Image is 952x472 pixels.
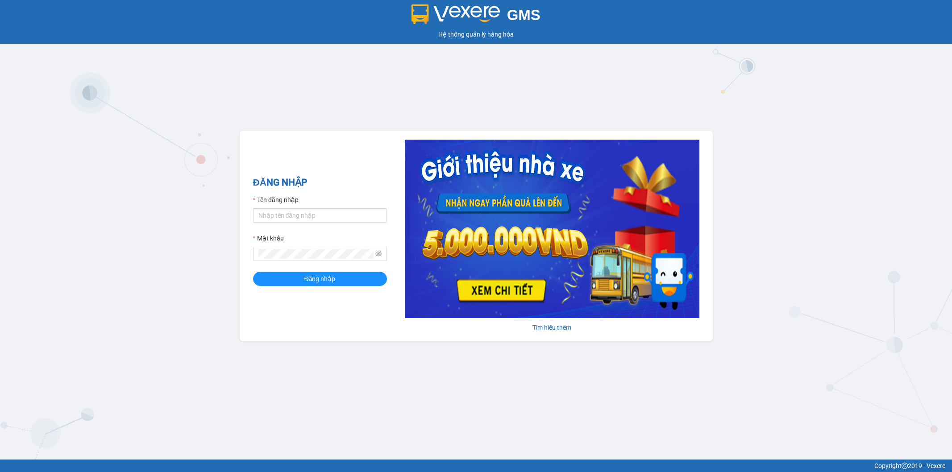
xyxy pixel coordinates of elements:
[507,7,540,23] span: GMS
[405,323,699,332] div: Tìm hiểu thêm
[412,4,500,24] img: logo 2
[375,251,382,257] span: eye-invisible
[304,274,336,284] span: Đăng nhập
[405,140,699,318] img: banner-0
[902,463,908,469] span: copyright
[253,195,299,205] label: Tên đăng nhập
[7,461,945,471] div: Copyright 2019 - Vexere
[2,29,950,39] div: Hệ thống quản lý hàng hóa
[253,233,284,243] label: Mật khẩu
[412,13,540,21] a: GMS
[253,175,387,190] h2: ĐĂNG NHẬP
[258,249,374,259] input: Mật khẩu
[253,208,387,223] input: Tên đăng nhập
[253,272,387,286] button: Đăng nhập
